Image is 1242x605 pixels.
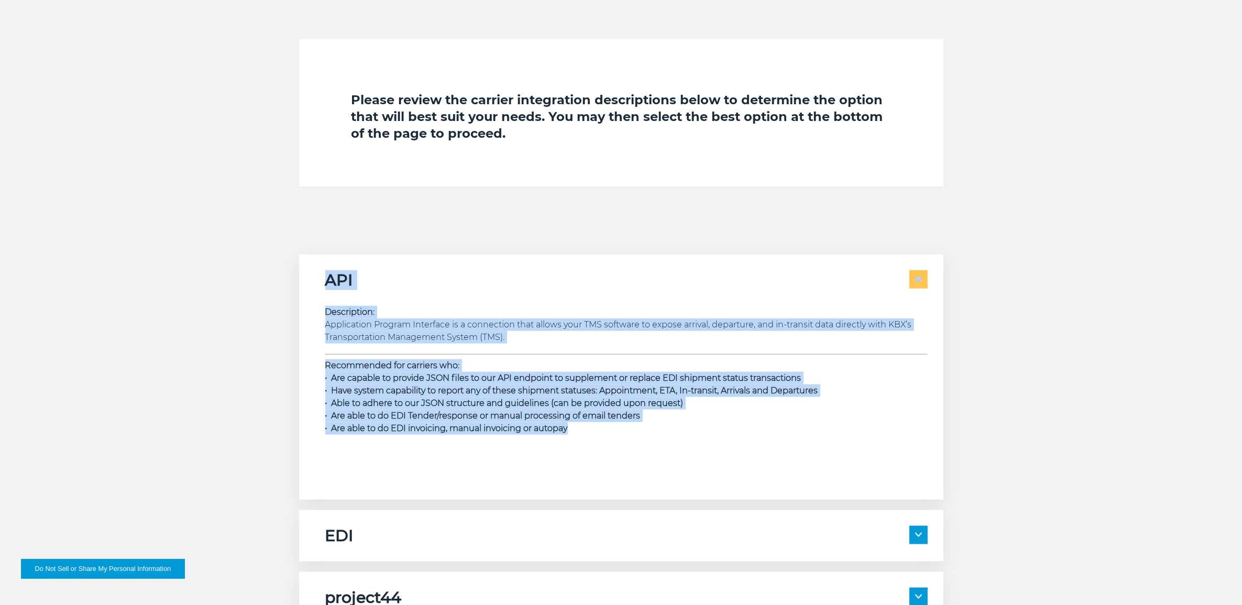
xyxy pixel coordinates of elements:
[1190,555,1242,605] iframe: Chat Widget
[325,423,568,433] span: • Are able to do EDI invoicing, manual invoicing or autopay
[325,307,375,317] strong: Description:
[325,270,353,290] h5: API
[325,526,354,546] h5: EDI
[915,533,922,537] img: arrow
[325,306,928,344] p: Application Program Interface is a connection that allows your TMS software to expose arrival, de...
[325,386,818,395] span: • Have system capability to report any of these shipment statuses: Appointment, ETA, In-transit, ...
[21,559,185,579] button: Do Not Sell or Share My Personal Information
[325,360,460,370] strong: Recommended for carriers who:
[915,277,922,281] img: arrow
[325,373,801,383] span: • Are capable to provide JSON files to our API endpoint to supplement or replace EDI shipment sta...
[351,92,891,142] h4: Please review the carrier integration descriptions below to determine the option that will best s...
[915,595,922,599] img: arrow
[325,398,684,408] span: • Able to adhere to our JSON structure and guidelines (can be provided upon request)
[325,411,641,421] span: • Are able to do EDI Tender/response or manual processing of email tenders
